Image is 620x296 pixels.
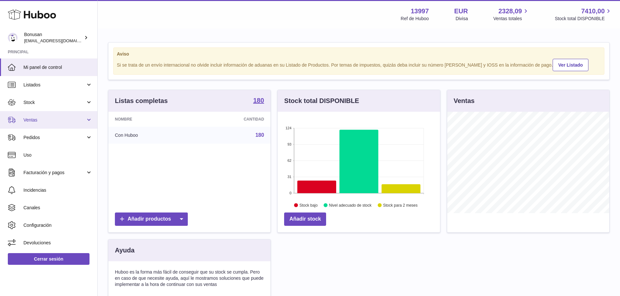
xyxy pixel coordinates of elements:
a: Añadir stock [284,212,326,226]
span: Pedidos [23,135,86,141]
span: Stock total DISPONIBLE [555,16,612,22]
strong: Aviso [117,51,601,57]
span: Facturación y pagos [23,170,86,176]
td: Con Huboo [108,127,193,144]
h3: Ventas [454,97,475,105]
h3: Stock total DISPONIBLE [284,97,359,105]
span: Listados [23,82,86,88]
span: Mi panel de control [23,64,92,71]
strong: 13997 [411,7,429,16]
strong: 180 [253,97,264,104]
h3: Listas completas [115,97,168,105]
a: Cerrar sesión [8,253,90,265]
img: info@bonusan.es [8,33,18,43]
text: Nivel adecuado de stock [329,203,372,208]
span: 2328,09 [498,7,522,16]
a: 7410,00 Stock total DISPONIBLE [555,7,612,22]
div: Si se trata de un envío internacional no olvide incluir información de aduanas en su Listado de P... [117,58,601,71]
span: Devoluciones [23,240,92,246]
a: 180 [255,132,264,138]
text: 93 [288,142,292,146]
span: Stock [23,99,86,106]
span: Ventas totales [493,16,530,22]
text: 62 [288,159,292,162]
p: Huboo es la forma más fácil de conseguir que su stock se cumpla. Pero en caso de que necesite ayu... [115,269,264,288]
strong: EUR [454,7,468,16]
a: Ver Listado [553,59,588,71]
text: 31 [288,175,292,179]
th: Cantidad [193,112,271,127]
span: Uso [23,152,92,158]
div: Divisa [456,16,468,22]
a: 2328,09 Ventas totales [493,7,530,22]
text: 124 [285,126,291,130]
th: Nombre [108,112,193,127]
a: 180 [253,97,264,105]
text: 0 [290,191,292,195]
span: [EMAIL_ADDRESS][DOMAIN_NAME] [24,38,96,43]
text: Stock para 2 meses [383,203,418,208]
div: Bonusan [24,32,83,44]
div: Ref de Huboo [401,16,429,22]
span: Ventas [23,117,86,123]
h3: Ayuda [115,246,134,255]
span: Canales [23,205,92,211]
span: Incidencias [23,187,92,193]
text: Stock bajo [299,203,318,208]
span: 7410,00 [581,7,605,16]
span: Configuración [23,222,92,228]
a: Añadir productos [115,212,188,226]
